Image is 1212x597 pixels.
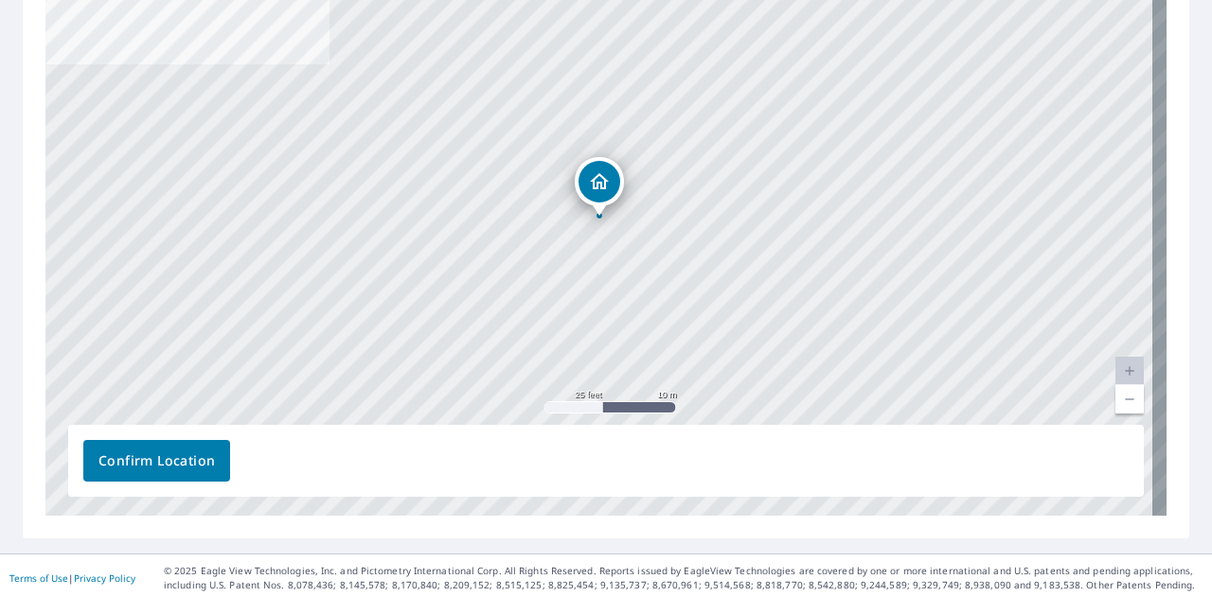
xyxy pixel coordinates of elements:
a: Terms of Use [9,571,68,585]
span: Confirm Location [98,449,215,473]
button: Confirm Location [83,440,230,482]
a: Current Level 20, Zoom Out [1115,385,1144,413]
div: Dropped pin, building 1, Residential property, Seals Ave Shepherd, TX 77371 [575,157,624,216]
p: | [9,572,135,584]
a: Privacy Policy [74,571,135,585]
a: Current Level 20, Zoom In Disabled [1115,357,1144,385]
p: © 2025 Eagle View Technologies, Inc. and Pictometry International Corp. All Rights Reserved. Repo... [164,564,1203,592]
